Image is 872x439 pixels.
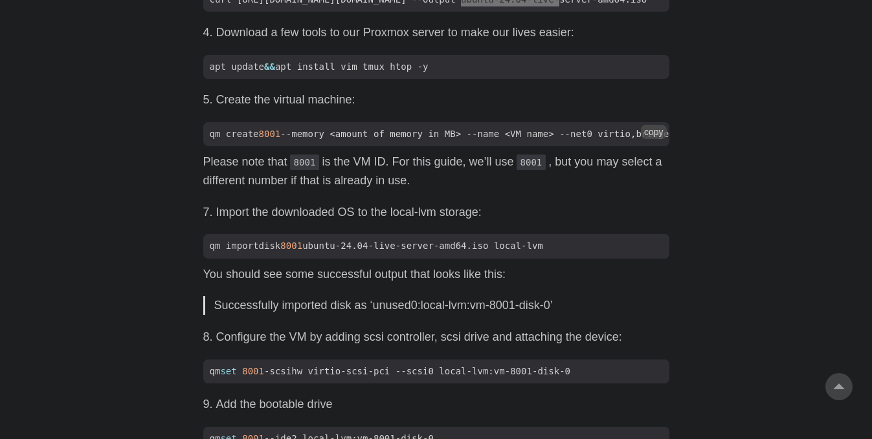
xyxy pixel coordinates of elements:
li: Create the virtual machine: [216,91,669,109]
span: = [669,129,674,139]
button: copy [641,125,667,139]
span: qm importdisk ubuntu-24.04-live-server-amd64.iso local-lvm [203,239,550,253]
span: 8001 [280,241,302,251]
span: apt update apt install vim tmux htop -y [203,60,435,74]
li: Configure the VM by adding scsi controller, scsi drive and attaching the device: [216,328,669,347]
span: 8001 [242,366,264,376]
p: You should see some successful output that looks like this: [203,265,669,284]
a: go to top [825,373,853,400]
p: Successfully imported disk as ‘unused0:local-lvm:vm-8001-disk-0’ [214,296,660,315]
span: qm -scsihw virtio-scsi-pci --scsi0 local-lvm:vm-8001-disk-0 [203,365,577,378]
li: Import the downloaded OS to the local-lvm storage: [216,203,669,222]
code: 8001 [290,155,320,170]
span: set [220,366,236,376]
p: Please note that is the VM ID. For this guide, we’ll use , but you may select a different number ... [203,153,669,190]
li: Download a few tools to our Proxmox server to make our lives easier: [216,23,669,42]
code: 8001 [517,155,546,170]
span: qm create --memory <amount of memory in MB> --name <VM name> --net0 virtio,bridge vmbr0 [203,127,708,141]
span: && [264,61,275,72]
span: 8001 [259,129,281,139]
li: Add the bootable drive [216,395,669,414]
